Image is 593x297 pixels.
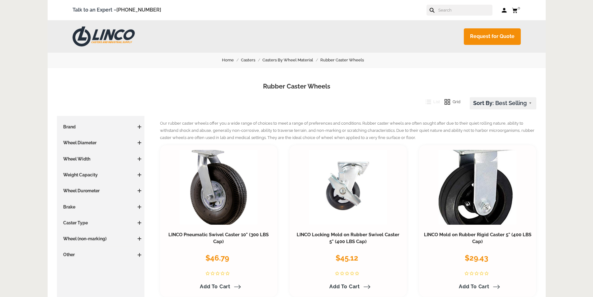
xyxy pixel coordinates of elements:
h3: Wheel Width [60,156,142,162]
input: Search [438,5,492,16]
span: Talk to an Expert – [73,6,161,14]
a: Home [222,57,241,64]
button: Grid [440,97,460,107]
span: 0 [518,6,520,10]
span: Add to Cart [459,284,489,290]
h3: Brake [60,204,142,210]
a: Casters [241,57,262,64]
a: 0 [512,6,521,14]
h3: Caster Type [60,220,142,226]
a: [PHONE_NUMBER] [116,7,161,13]
img: LINCO CASTERS & INDUSTRIAL SUPPLY [73,26,135,46]
a: Log in [502,7,507,13]
button: List [421,97,440,107]
h3: Wheel Durometer [60,188,142,194]
a: Rubber Caster Wheels [320,57,371,64]
h3: Wheel (non-marking) [60,236,142,242]
h3: Weight Capacity [60,172,142,178]
span: $29.43 [465,253,488,262]
a: LINCO Locking Mold on Rubber Swivel Caster 5" (400 LBS Cap) [297,232,399,244]
a: LINCO Pneumatic Swivel Caster 10" (300 LBS Cap) [168,232,269,244]
h3: Brand [60,124,142,130]
a: Add to Cart [196,281,241,292]
a: Casters By Wheel Material [262,57,320,64]
a: LINCO Mold on Rubber Rigid Caster 5" (400 LBS Cap) [424,232,531,244]
span: $46.79 [205,253,229,262]
span: Add to Cart [200,284,230,290]
h1: Rubber Caster Wheels [57,82,536,91]
h3: Other [60,251,142,258]
a: Add to Cart [455,281,500,292]
span: $45.12 [336,253,358,262]
p: Our rubber caster wheels offer you a wide range of choices to meet a range of preferences and con... [160,120,536,141]
a: Request for Quote [464,28,521,45]
a: Add to Cart [326,281,370,292]
h3: Wheel Diameter [60,140,142,146]
span: Add to Cart [329,284,360,290]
